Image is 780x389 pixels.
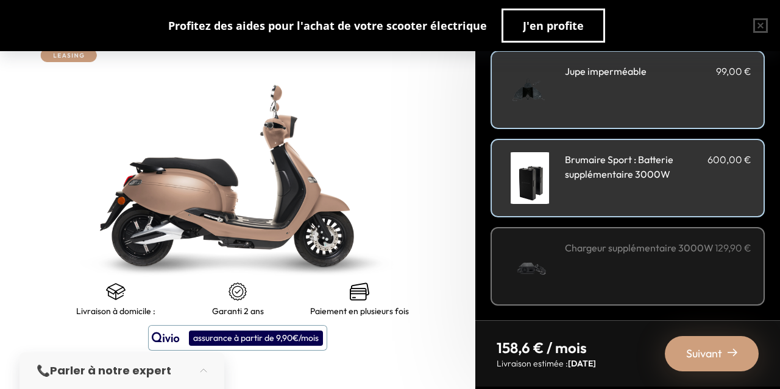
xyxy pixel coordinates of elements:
[716,64,751,79] p: 99,00 €
[497,357,596,370] p: Livraison estimée :
[707,152,751,181] p: 600,00 €
[728,348,737,357] img: right-arrow-2.png
[497,338,596,357] p: 158,6 € / mois
[565,64,647,79] h3: Jupe imperméable
[568,358,596,369] span: [DATE]
[152,331,180,345] img: logo qivio
[504,152,556,204] img: Brumaire Sport : Batterie supplémentaire 3000W
[310,306,409,316] p: Paiement en plusieurs fois
[715,240,751,255] p: 129,90 €
[76,306,155,316] p: Livraison à domicile :
[504,240,556,292] img: Chargeur supplémentaire 3000W
[565,240,714,255] h3: Chargeur supplémentaire 3000W
[148,325,327,351] button: assurance à partir de 9,90€/mois
[106,282,126,301] img: shipping.png
[212,306,264,316] p: Garanti 2 ans
[189,331,323,346] div: assurance à partir de 9,90€/mois
[350,282,369,301] img: credit-cards.png
[504,64,556,116] img: Jupe imperméable
[686,345,722,362] span: Suivant
[228,282,247,301] img: certificat-de-garantie.png
[565,152,707,181] h3: Brumaire Sport : Batterie supplémentaire 3000W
